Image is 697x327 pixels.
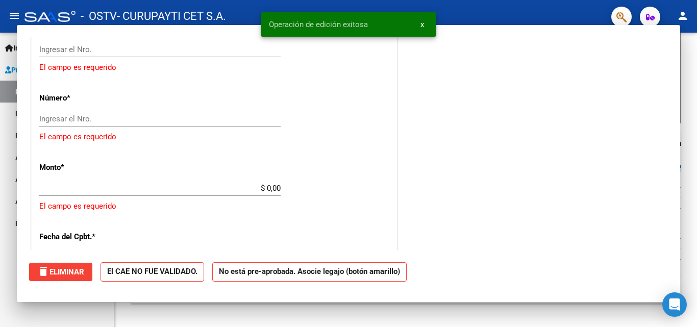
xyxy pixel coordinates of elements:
[37,265,49,278] mat-icon: delete
[662,292,687,317] div: Open Intercom Messenger
[117,5,226,28] span: - CURUPAYTI CET S.A.
[677,10,689,22] mat-icon: person
[39,200,389,212] p: El campo es requerido
[39,62,389,73] p: El campo es requerido
[5,42,31,54] span: Inicio
[39,92,144,104] p: Número
[29,263,92,281] button: Eliminar
[39,231,144,243] p: Fecha del Cpbt.
[8,10,20,22] mat-icon: menu
[420,20,424,29] span: x
[39,131,389,143] p: El campo es requerido
[5,64,98,76] span: Prestadores / Proveedores
[81,5,117,28] span: - OSTV
[412,15,432,34] button: x
[37,267,84,276] span: Eliminar
[212,262,407,282] strong: No está pre-aprobada. Asocie legajo (botón amarillo)
[101,262,204,282] strong: El CAE NO FUE VALIDADO.
[269,19,368,30] span: Operación de edición exitosa
[39,162,144,173] p: Monto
